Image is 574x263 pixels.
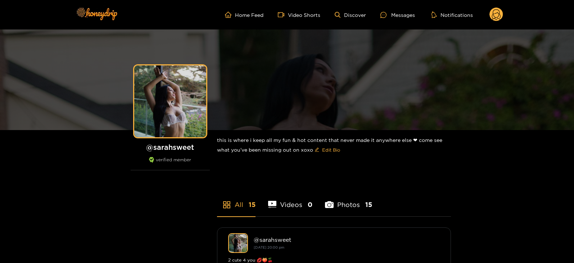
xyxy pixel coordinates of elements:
a: Video Shorts [278,11,320,18]
h1: @ sarahsweet [131,143,210,152]
span: video-camera [278,11,288,18]
span: Edit Bio [322,146,340,153]
li: Photos [325,184,372,216]
span: home [225,11,235,18]
span: 15 [249,200,256,209]
div: verified member [131,157,210,170]
span: edit [315,147,319,153]
small: [DATE] 20:00 pm [254,245,284,249]
a: Home Feed [225,11,263,18]
button: Notifications [429,11,475,18]
span: appstore [222,200,231,209]
span: 15 [365,200,372,209]
li: All [217,184,256,216]
img: sarahsweet [228,233,248,253]
span: 0 [308,200,312,209]
div: @ sarahsweet [254,236,440,243]
a: Discover [335,12,366,18]
div: Messages [380,11,415,19]
div: this is where i keep all my fun & hot content that never made it anywhere else ❤︎︎ come see what ... [217,130,451,161]
li: Videos [268,184,313,216]
button: editEdit Bio [313,144,342,156]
